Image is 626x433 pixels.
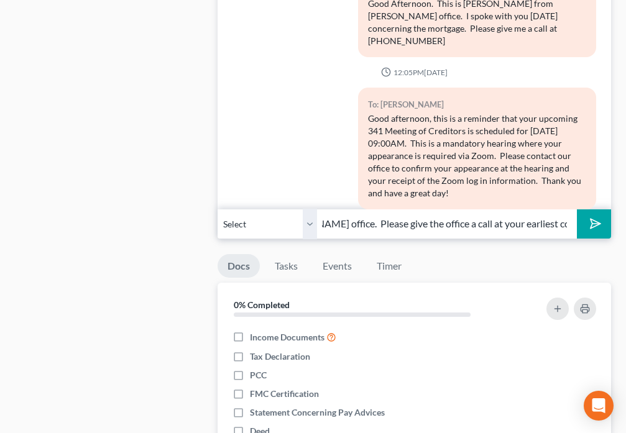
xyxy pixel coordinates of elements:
[313,254,362,278] a: Events
[367,254,412,278] a: Timer
[584,391,614,421] div: Open Intercom Messenger
[250,331,325,344] span: Income Documents
[234,299,290,310] strong: 0% Completed
[218,254,260,278] a: Docs
[250,369,267,381] span: PCC
[368,112,586,199] div: Good afternoon, this is a reminder that your upcoming 341 Meeting of Creditors is scheduled for [...
[250,388,319,400] span: FMC Certification
[368,98,586,112] div: To: [PERSON_NAME]
[317,209,576,239] input: Say something...
[265,254,308,278] a: Tasks
[250,406,385,419] span: Statement Concerning Pay Advices
[232,67,596,78] div: 12:05PM[DATE]
[250,350,310,363] span: Tax Declaration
